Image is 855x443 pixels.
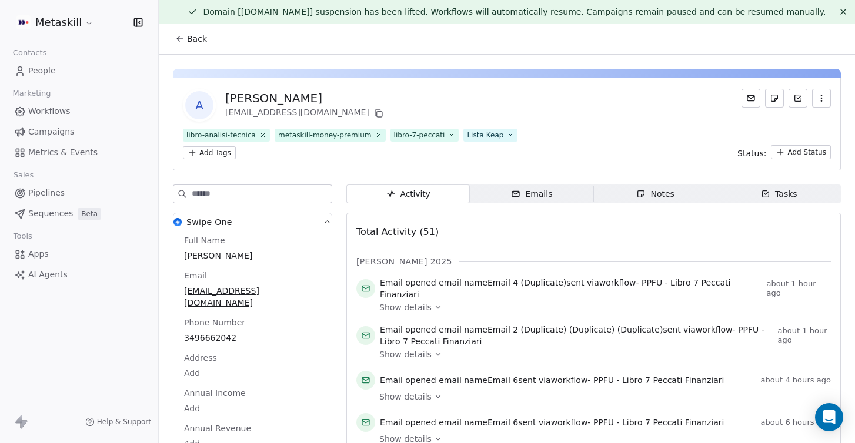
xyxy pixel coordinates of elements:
span: Sequences [28,207,73,220]
span: Total Activity (51) [356,226,439,237]
span: Metrics & Events [28,146,98,159]
span: Add [184,402,321,414]
span: [PERSON_NAME] [184,250,321,261]
button: Swipe OneSwipe One [173,213,332,234]
a: SequencesBeta [9,204,149,223]
div: Lista Keap [467,130,503,140]
span: People [28,65,56,77]
button: Back [168,28,214,49]
span: Add [184,367,321,379]
span: Annual Income [182,387,248,399]
a: Help & Support [85,417,151,427]
span: Email opened [380,375,436,385]
span: Email 4 (Duplicate) [487,278,566,287]
span: Metaskill [35,15,82,30]
span: Marketing [8,85,56,102]
button: Metaskill [14,12,96,32]
a: AI Agents [9,265,149,284]
span: [EMAIL_ADDRESS][DOMAIN_NAME] [184,285,321,308]
span: 3496662042 [184,332,321,344]
span: Status: [737,147,766,159]
span: Contacts [8,44,52,62]
span: Help & Support [97,417,151,427]
span: Domain [[DOMAIN_NAME]] suspension has been lifted. Workflows will automatically resume. Campaigns... [203,7,826,16]
span: Tools [8,227,37,245]
div: [EMAIL_ADDRESS][DOMAIN_NAME] [225,106,386,120]
span: Pipelines [28,187,65,199]
div: libro-analisi-tecnica [186,130,256,140]
span: Sales [8,166,39,184]
span: Full Name [182,234,228,246]
span: Show details [379,301,432,313]
span: Email opened [380,278,436,287]
span: Annual Revenue [182,422,253,434]
a: Apps [9,244,149,264]
img: AVATAR%20METASKILL%20-%20Colori%20Positivo.png [16,15,31,29]
div: Open Intercom Messenger [815,403,843,431]
span: email name sent via workflow - [380,277,762,300]
a: Show details [379,301,823,313]
span: PPFU - Libro 7 Peccati Finanziari [593,418,724,427]
span: Back [187,33,207,45]
span: about 1 hour ago [766,279,831,298]
span: Email [182,270,209,281]
button: Add Status [771,145,831,159]
a: Pipelines [9,183,149,203]
span: Show details [379,348,432,360]
div: libro-7-peccati [394,130,445,140]
span: about 1 hour ago [777,326,831,345]
span: Phone Number [182,317,248,328]
span: email name sent via workflow - [380,324,773,347]
span: Campaigns [28,126,74,138]
a: Workflows [9,102,149,121]
span: about 4 hours ago [761,375,831,385]
span: Email 2 (Duplicate) (Duplicate) (Duplicate) [487,325,663,334]
span: A [185,91,213,119]
div: Emails [511,188,552,200]
a: People [9,61,149,80]
span: Email opened [380,325,436,334]
div: [PERSON_NAME] [225,90,386,106]
span: Email 6 [487,375,518,385]
span: Apps [28,248,49,260]
div: metaskill-money-premium [278,130,372,140]
a: Show details [379,391,823,402]
span: Beta [78,208,101,220]
a: Show details [379,348,823,360]
span: Email opened [380,418,436,427]
span: about 6 hours ago [761,418,831,427]
span: Email 6 [487,418,518,427]
span: AI Agents [28,269,68,281]
span: [PERSON_NAME] 2025 [356,256,452,267]
a: Metrics & Events [9,143,149,162]
span: PPFU - Libro 7 Peccati Finanziari [593,375,724,385]
img: Swipe One [173,218,182,226]
span: email name sent via workflow - [380,374,724,386]
button: Add Tags [183,146,236,159]
span: Show details [379,391,432,402]
span: email name sent via workflow - [380,417,724,428]
span: Address [182,352,219,364]
div: Tasks [761,188,797,200]
span: Swipe One [186,216,232,228]
div: Notes [636,188,674,200]
a: Campaigns [9,122,149,142]
span: Workflows [28,105,71,118]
